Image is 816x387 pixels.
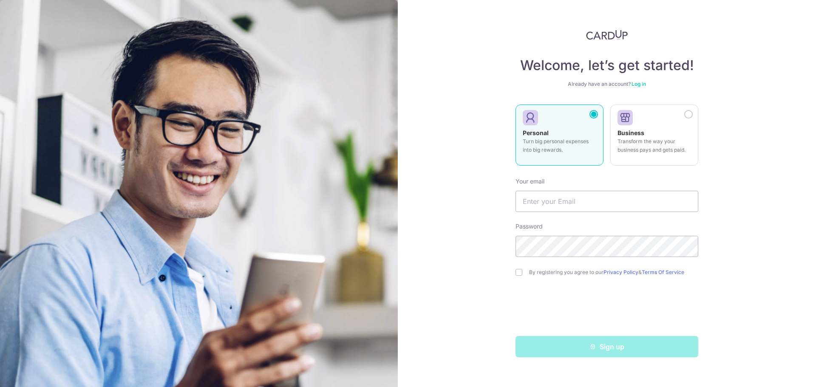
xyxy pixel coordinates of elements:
img: CardUp Logo [586,30,628,40]
label: By registering you agree to our & [529,269,698,276]
label: Password [516,222,543,231]
a: Personal Turn big personal expenses into big rewards. [516,105,603,171]
a: Terms Of Service [642,269,684,275]
p: Transform the way your business pays and gets paid. [618,137,691,154]
iframe: reCAPTCHA [542,293,671,326]
label: Your email [516,177,544,186]
input: Enter your Email [516,191,698,212]
a: Business Transform the way your business pays and gets paid. [610,105,698,171]
a: Privacy Policy [603,269,638,275]
a: Log in [632,81,646,87]
strong: Personal [523,129,549,136]
div: Already have an account? [516,81,698,88]
p: Turn big personal expenses into big rewards. [523,137,596,154]
h4: Welcome, let’s get started! [516,57,698,74]
strong: Business [618,129,644,136]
